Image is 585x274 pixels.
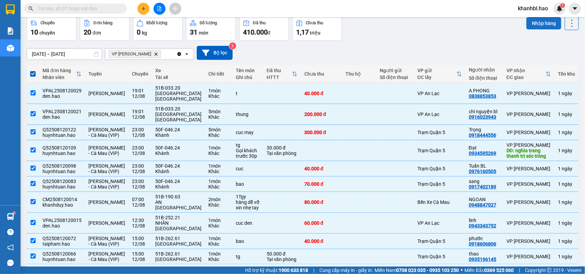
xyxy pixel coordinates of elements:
div: 12/08 [132,151,148,156]
div: 5 món [208,109,229,114]
div: [GEOGRAPHIC_DATA] [155,257,202,262]
span: chuyến [39,30,55,36]
div: 0943343752 [469,223,496,229]
div: 300.000 đ [304,130,339,135]
div: Mã đơn hàng [42,68,76,73]
div: 51B-190.63 [155,194,202,199]
div: VP An Lạc [417,112,462,117]
button: Đơn hàng20đơn [80,16,130,41]
span: đơn [93,30,101,36]
div: 1 [558,238,575,244]
div: AN [GEOGRAPHIC_DATA] [155,199,202,210]
button: Khối lượng0kg [133,16,183,41]
div: Nhân viên [42,75,76,80]
button: plus [137,3,149,15]
div: Khánh [155,184,202,190]
div: Đơn hàng [94,21,112,25]
div: Tuyến [88,71,125,77]
li: Hotline: 02839552959 [64,25,287,34]
div: VP [PERSON_NAME] [507,112,551,117]
div: 70.000 đ [304,181,339,187]
div: Chi tiết [208,71,229,77]
div: VP [PERSON_NAME] [507,91,551,96]
div: Khác [208,114,229,120]
span: [PERSON_NAME] [88,91,125,96]
div: VP [PERSON_NAME] [507,181,551,187]
div: Chưa thu [304,71,339,77]
div: 12/08 [132,169,148,174]
div: huynhtuan.hao [42,151,82,156]
div: ĐC giao [507,75,546,80]
span: VP Bạc Liêu, close by backspace [109,50,161,58]
div: VP [PERSON_NAME] [507,254,551,259]
div: VP [PERSON_NAME] [507,142,551,148]
div: Khối lượng [147,21,168,25]
div: Khánh [155,169,202,174]
div: VP [PERSON_NAME] [507,130,551,135]
div: 0916023943 [469,114,496,120]
div: den.hao [42,93,82,99]
div: Khánh [155,151,202,156]
span: ngày [562,199,572,205]
div: ĐC lấy [417,75,456,80]
span: đ [268,30,270,36]
div: 1 [558,91,575,96]
div: Chuyến [132,71,148,77]
div: 30.000 đ [267,145,297,151]
div: 12/08 [132,114,148,120]
div: 12/08 [132,93,148,99]
div: Khác [208,169,229,174]
span: 1 [561,3,564,8]
div: huynhtuan.hao [42,257,82,262]
div: 50F-046.24 [155,127,202,132]
div: 23:00 [132,179,148,184]
div: 2 món [208,197,229,202]
span: triệu [310,30,320,36]
div: 12/08 [132,241,148,247]
div: thung [236,112,260,117]
div: 200.000 đ [304,112,339,117]
span: khanhbl.hao [512,4,553,13]
div: Khác [208,132,229,138]
input: Tìm tên, số ĐT hoặc mã đơn [38,5,119,12]
div: Trạm Quận 5 [417,254,462,259]
strong: 0369 525 060 [484,268,514,273]
div: 0918444556 [469,132,496,138]
div: Trạm Quận 5 [417,148,462,153]
div: Q52508120109 [42,145,82,151]
span: ngày [562,112,572,117]
div: 1 [558,148,575,153]
img: logo.jpg [9,9,43,43]
div: thao [469,251,500,257]
div: 1 món [208,179,229,184]
div: 0948847027 [469,202,496,208]
div: khanhduy.hao [42,202,82,208]
span: Miền Bắc [464,266,514,274]
button: Số lượng31món [186,16,236,41]
div: 1 món [208,88,229,93]
div: Người gửi [380,68,411,73]
div: Khác [208,93,229,99]
div: Đạt [469,145,500,151]
div: 1 [558,130,575,135]
div: 1 [558,254,575,259]
span: 0 [137,28,141,36]
div: 19:01 [132,109,148,114]
div: 0838853853 [469,93,496,99]
sup: 3 [229,42,236,49]
span: Cung cấp máy in - giấy in: [319,266,373,274]
sup: 1 [13,212,15,214]
button: Chưa thu1,17 triệu [292,16,342,41]
span: [PERSON_NAME] [88,220,125,226]
div: DĐ: nghia trang thanh trị sóc trăng [507,148,551,159]
div: 1 món [208,236,229,241]
div: den.hao [42,114,82,120]
div: 80.000 đ [304,199,339,205]
span: ngày [562,238,572,244]
span: 10 [31,28,38,36]
div: Đã thu [253,21,266,25]
div: CM2508120014 [42,197,82,202]
div: 12/08 [132,257,148,262]
div: 40.000 đ [304,91,339,96]
span: 20 [84,28,91,36]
